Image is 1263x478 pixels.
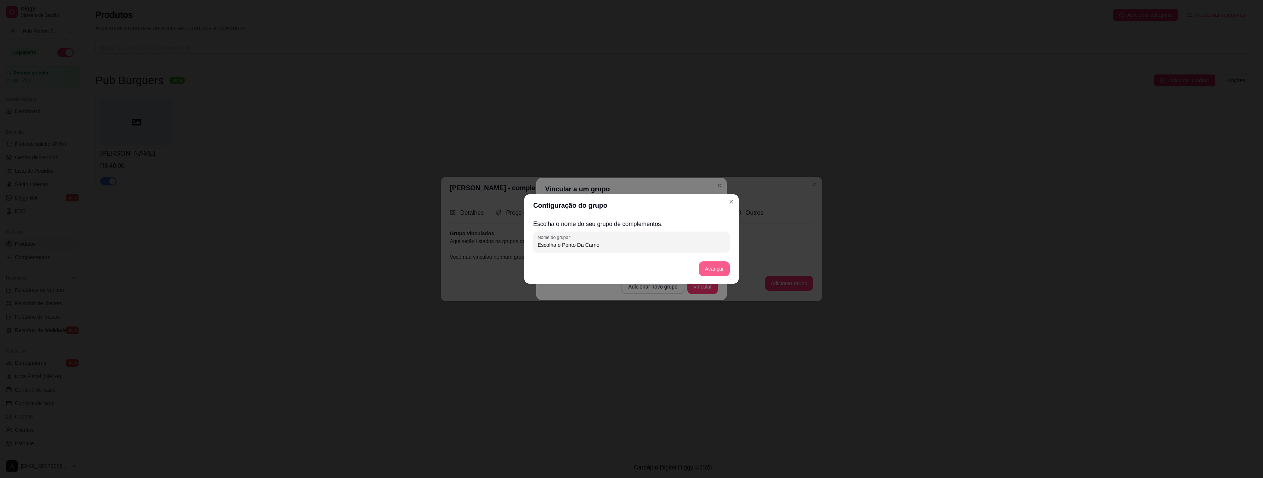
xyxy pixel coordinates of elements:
[538,241,725,249] input: Nome do grupo
[538,234,573,240] label: Nome do grupo
[725,196,737,208] button: Close
[699,261,730,276] button: Avançar
[524,194,739,217] header: Configuração do grupo
[533,220,730,229] h2: Escolha o nome do seu grupo de complementos.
